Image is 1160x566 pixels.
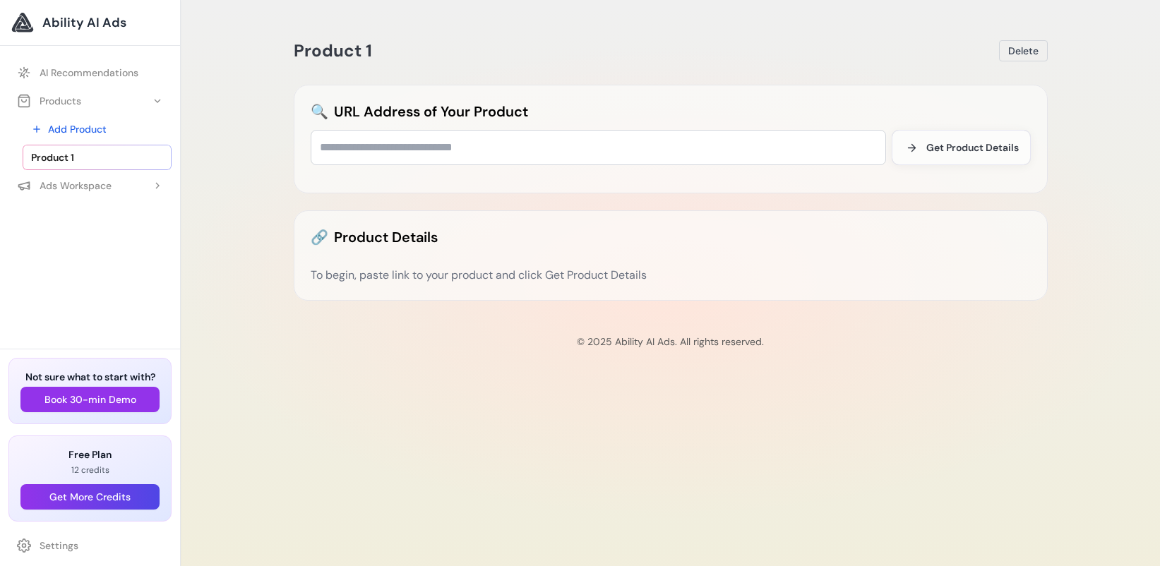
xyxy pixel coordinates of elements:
[20,484,160,510] button: Get More Credits
[311,267,1031,284] div: To begin, paste link to your product and click Get Product Details
[23,145,172,170] a: Product 1
[17,179,112,193] div: Ads Workspace
[20,387,160,412] button: Book 30-min Demo
[311,227,1031,247] h2: Product Details
[311,227,328,247] span: 🔗
[8,533,172,558] a: Settings
[999,40,1048,61] button: Delete
[11,11,169,34] a: Ability AI Ads
[17,94,81,108] div: Products
[926,140,1019,155] span: Get Product Details
[294,40,372,61] span: Product 1
[20,370,160,384] h3: Not sure what to start with?
[8,173,172,198] button: Ads Workspace
[1008,44,1039,58] span: Delete
[20,464,160,476] p: 12 credits
[892,130,1031,165] button: Get Product Details
[8,60,172,85] a: AI Recommendations
[23,116,172,142] a: Add Product
[20,447,160,462] h3: Free Plan
[192,335,1149,349] p: © 2025 Ability AI Ads. All rights reserved.
[311,102,1031,121] h2: URL Address of Your Product
[42,13,126,32] span: Ability AI Ads
[8,88,172,114] button: Products
[311,102,328,121] span: 🔍
[31,150,74,164] span: Product 1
